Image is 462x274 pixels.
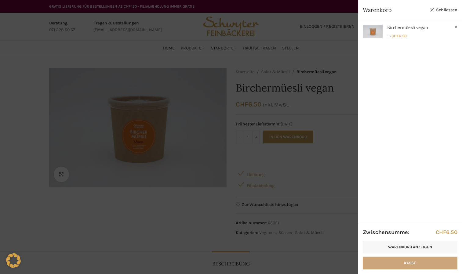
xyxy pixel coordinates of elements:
span: Warenkorb [363,6,427,14]
a: Birchermüesli vegan aus Warenkorb entfernen [453,24,459,30]
strong: Zwischensumme: [363,229,409,236]
a: Warenkorb anzeigen [363,241,457,254]
a: Kasse [363,257,457,269]
a: Anzeigen [358,20,462,42]
bdi: 6.50 [436,229,457,236]
span: CHF [436,229,446,236]
a: Schliessen [430,6,457,14]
